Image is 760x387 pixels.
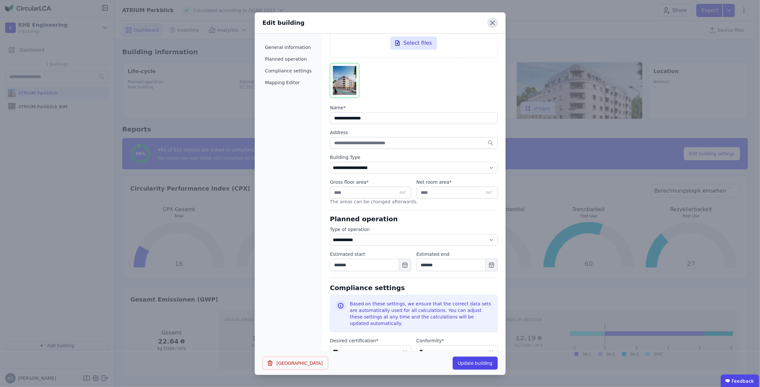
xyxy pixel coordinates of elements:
[263,77,315,88] li: Mapping Editor
[263,18,305,27] div: Edit building
[416,337,498,344] label: audits.requiredField
[416,179,498,185] label: audits.requiredField
[330,226,497,233] label: Type of operation
[330,154,497,161] label: Building Type
[263,41,315,53] li: General information
[350,301,492,327] div: Based on these settings, we ensure that the correct data sets are automatically used for all calc...
[330,214,497,224] div: Planned operation
[486,189,492,196] span: m²
[416,251,498,257] label: Estimated end
[263,65,315,77] li: Compliance settings
[330,278,497,292] div: Compliance settings
[330,198,497,209] div: The areas can be changed afterwards.
[330,251,411,257] label: Estimated start
[400,189,406,196] span: m²
[330,104,497,111] label: audits.requiredField
[330,129,497,136] label: Address
[330,179,411,185] label: audits.requiredField
[330,337,411,344] label: audits.requiredField
[263,53,315,65] li: Planned operation
[390,37,437,50] div: Select files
